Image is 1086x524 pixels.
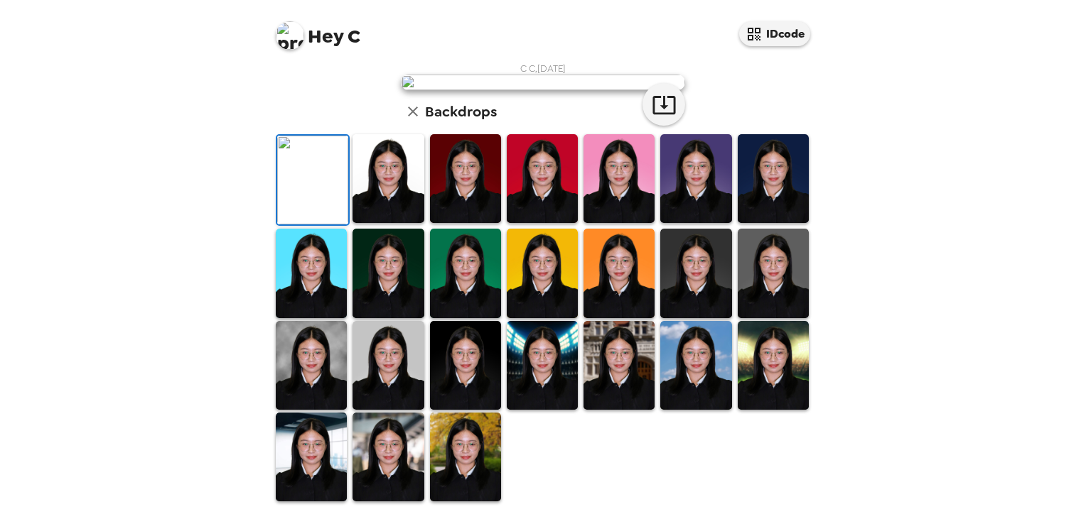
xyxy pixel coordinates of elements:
[401,75,685,90] img: user
[739,21,810,46] button: IDcode
[308,23,343,49] span: Hey
[425,100,497,123] h6: Backdrops
[276,21,304,50] img: profile pic
[520,62,566,75] span: C C , [DATE]
[276,14,360,46] span: C
[277,136,348,224] img: Original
